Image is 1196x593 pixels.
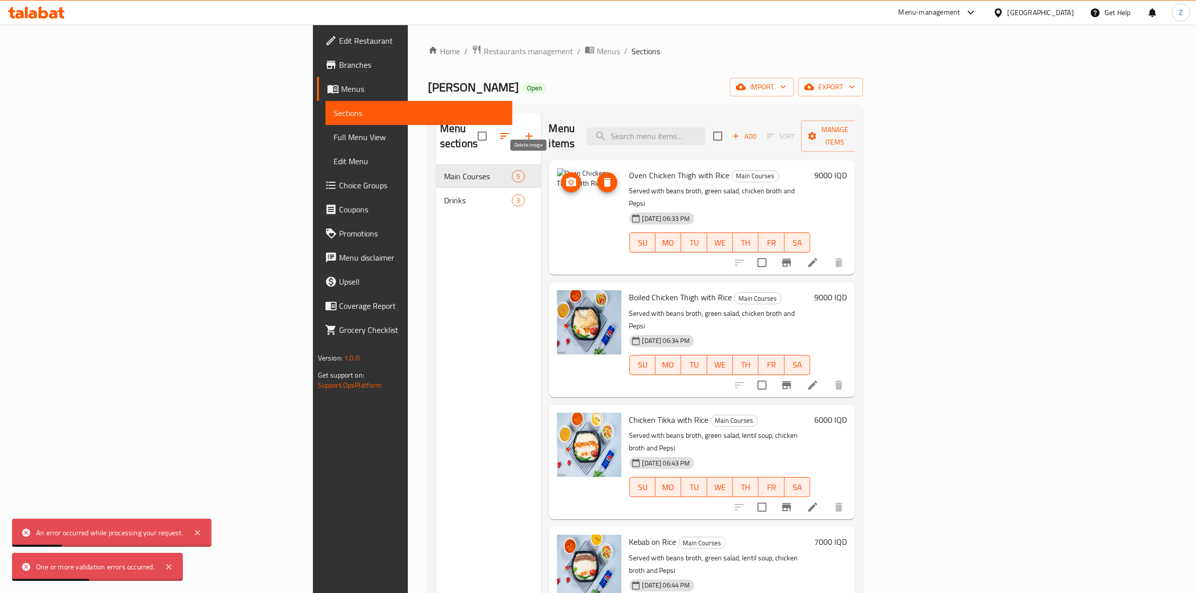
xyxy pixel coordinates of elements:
[751,252,773,273] span: Select to update
[638,580,694,590] span: [DATE] 06:44 PM
[325,125,513,149] a: Full Menu View
[733,232,758,253] button: TH
[737,358,754,372] span: TH
[36,561,155,572] div: One or more validation errors occurred.
[577,45,581,57] li: /
[807,501,819,513] a: Edit menu item
[629,477,656,497] button: SU
[517,124,541,148] button: Add section
[317,77,513,101] a: Menus
[737,235,754,250] span: TH
[597,45,620,57] span: Menus
[341,83,505,95] span: Menus
[629,290,732,305] span: Boiled Chicken Thigh with Rice
[587,128,705,145] input: search
[557,290,621,354] img: Boiled Chicken Thigh with Rice
[317,318,513,342] a: Grocery Checklist
[707,232,733,253] button: WE
[711,415,757,426] span: Main Courses
[472,126,493,147] span: Select all sections
[561,172,581,192] button: upload picture
[339,59,505,71] span: Branches
[807,257,819,269] a: Edit menu item
[733,477,758,497] button: TH
[814,413,847,427] h6: 6000 IQD
[436,160,541,216] nav: Menu sections
[436,164,541,188] div: Main Courses5
[317,53,513,77] a: Branches
[660,358,677,372] span: MO
[685,480,703,495] span: TU
[339,179,505,191] span: Choice Groups
[728,129,760,144] span: Add item
[827,251,851,275] button: delete
[738,81,786,93] span: import
[436,188,541,212] div: Drinks3
[827,495,851,519] button: delete
[656,477,681,497] button: MO
[899,7,960,19] div: Menu-management
[339,35,505,47] span: Edit Restaurant
[638,336,694,345] span: [DATE] 06:34 PM
[325,149,513,173] a: Edit Menu
[624,45,627,57] li: /
[681,477,707,497] button: TU
[318,379,382,392] a: Support.OpsPlatform
[827,373,851,397] button: delete
[734,292,782,304] div: Main Courses
[681,355,707,375] button: TU
[711,235,729,250] span: WE
[806,81,855,93] span: export
[339,252,505,264] span: Menu disclaimer
[731,131,758,142] span: Add
[36,527,183,538] div: An error occurred while processing your request.
[638,458,694,468] span: [DATE] 06:43 PM
[737,480,754,495] span: TH
[428,45,863,58] nav: breadcrumb
[317,197,513,221] a: Coupons
[325,101,513,125] a: Sections
[484,45,573,57] span: Restaurants management
[629,185,811,210] p: Served with beans broth, green salad, chicken broth and Pepsi
[758,477,784,497] button: FR
[523,84,546,92] span: Open
[444,194,512,206] span: Drinks
[634,480,651,495] span: SU
[1179,7,1183,18] span: Z
[339,276,505,288] span: Upsell
[685,235,703,250] span: TU
[656,355,681,375] button: MO
[758,355,784,375] button: FR
[318,351,343,365] span: Version:
[751,375,773,396] span: Select to update
[493,124,517,148] span: Sort sections
[785,232,810,253] button: SA
[585,45,620,58] a: Menus
[631,45,660,57] span: Sections
[339,227,505,240] span: Promotions
[629,534,677,549] span: Kebab on Rice
[444,170,512,182] span: Main Courses
[512,172,524,181] span: 5
[557,168,621,232] img: Oven Chicken Thigh with Rice
[711,480,729,495] span: WE
[730,78,794,96] button: import
[317,173,513,197] a: Choice Groups
[760,129,801,144] span: Select section first
[751,497,773,518] span: Select to update
[629,429,811,454] p: Served with beans broth, green salad, lentil soup, chicken broth and Pepsi
[317,29,513,53] a: Edit Restaurant
[789,480,806,495] span: SA
[629,412,709,427] span: Chicken Tikka with Rice
[334,107,505,119] span: Sections
[339,203,505,215] span: Coupons
[735,293,781,304] span: Main Courses
[339,324,505,336] span: Grocery Checklist
[317,246,513,270] a: Menu disclaimer
[728,129,760,144] button: Add
[707,477,733,497] button: WE
[707,126,728,147] span: Select section
[549,121,575,151] h2: Menu items
[629,232,656,253] button: SU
